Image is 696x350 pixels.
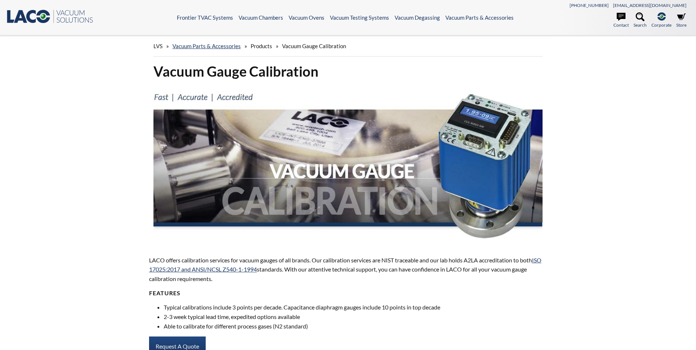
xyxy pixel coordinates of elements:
li: 2-3 week typical lead time, expedited options available [164,312,547,322]
li: Typical calibrations include 3 points per decade. Capacitance diaphragm gauges include 10 points ... [164,303,547,312]
span: Corporate [651,22,672,28]
a: Vacuum Parts & Accessories [445,14,514,21]
a: Vacuum Ovens [289,14,324,21]
a: Search [634,12,647,28]
div: » » » [153,36,543,57]
li: Able to calibrate for different process gases (N2 standard) [164,322,547,331]
img: Vacuum Gauge Calibration header [153,86,543,242]
h4: Features [149,289,547,297]
a: Vacuum Parts & Accessories [172,43,241,49]
a: [EMAIL_ADDRESS][DOMAIN_NAME] [613,3,687,8]
span: LVS [153,43,163,49]
a: Vacuum Degassing [395,14,440,21]
a: Frontier TVAC Systems [177,14,233,21]
h1: Vacuum Gauge Calibration [153,62,543,80]
a: Contact [613,12,629,28]
a: Store [676,12,687,28]
p: LACO offers calibration services for vacuum gauges of all brands. Our calibration services are NI... [149,255,547,284]
span: Products [251,43,272,49]
a: [PHONE_NUMBER] [570,3,609,8]
span: Vacuum Gauge Calibration [282,43,346,49]
a: Vacuum Chambers [239,14,283,21]
a: Vacuum Testing Systems [330,14,389,21]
